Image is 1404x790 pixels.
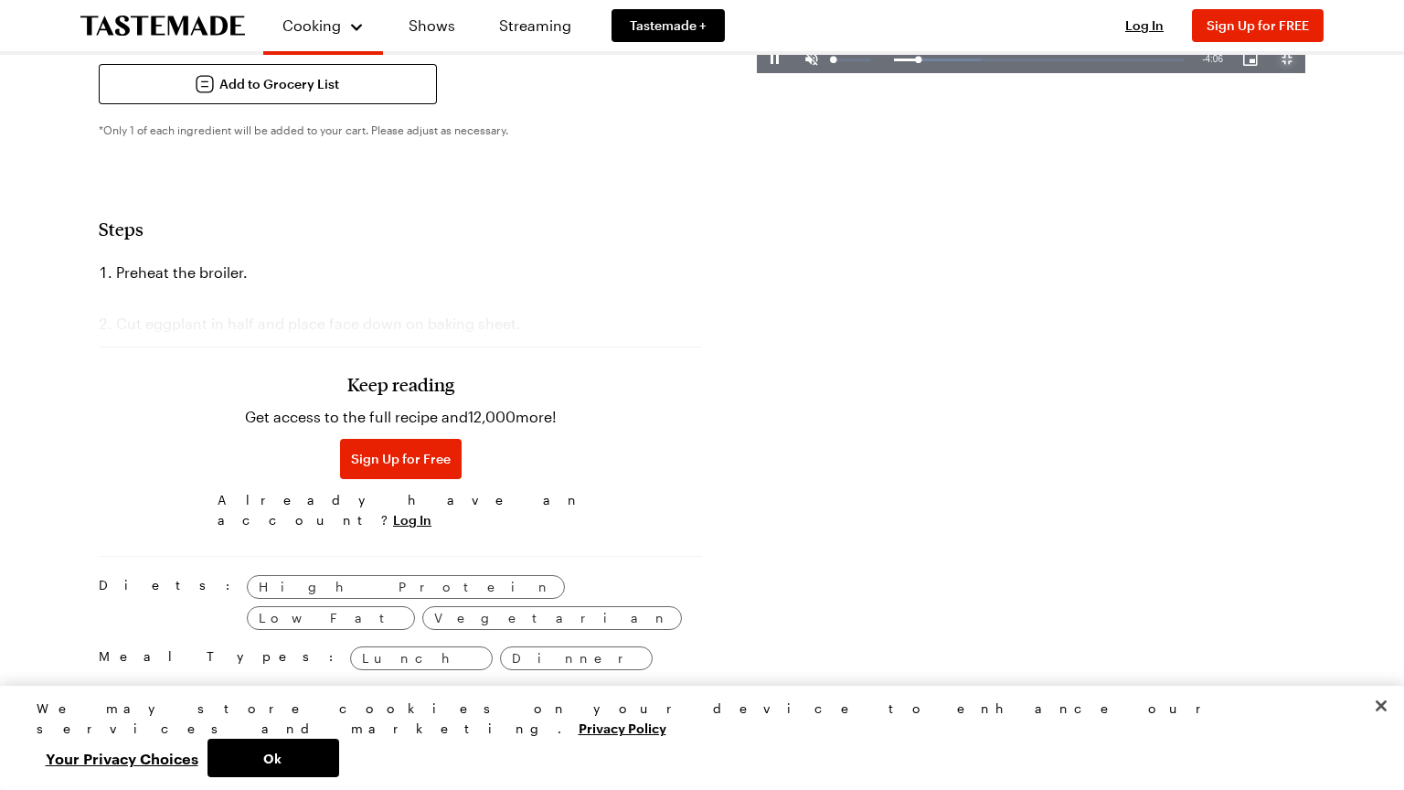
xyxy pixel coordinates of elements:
button: Close [1361,686,1401,726]
span: Log In [1125,17,1164,33]
span: - [1202,54,1205,64]
span: Sign Up for FREE [1207,17,1309,33]
button: Ok [207,739,339,777]
button: Log In [393,511,431,529]
button: Unmute [793,46,830,73]
span: High Protein [259,577,553,597]
span: Sign Up for Free [351,450,451,468]
a: To Tastemade Home Page [80,16,245,37]
span: Dinner [512,648,641,668]
div: Volume Level [834,59,871,61]
span: Lunch [362,648,481,668]
button: Pause [757,46,793,73]
span: 4:06 [1206,54,1223,64]
a: Vegetarian [422,606,682,630]
button: Cooking [282,7,365,44]
li: Preheat the broiler. [99,258,702,287]
span: Low Fat [259,608,403,628]
button: Your Privacy Choices [37,739,207,777]
p: *Only 1 of each ingredient will be added to your cart. Please adjust as necessary. [99,123,702,137]
span: Cooking [282,16,341,34]
button: Sign Up for Free [340,439,462,479]
p: Get access to the full recipe and 12,000 more! [245,406,557,428]
span: Already have an account? [218,490,583,530]
a: Dinner [500,646,653,670]
button: Sign Up for FREE [1192,9,1324,42]
a: More information about your privacy, opens in a new tab [579,719,666,736]
a: Lunch [350,646,493,670]
a: Tastemade + [612,9,725,42]
h3: Keep reading [347,373,454,395]
div: We may store cookies on your device to enhance our services and marketing. [37,699,1353,739]
span: Vegetarian [434,608,670,628]
span: Diets: [99,575,239,630]
button: Picture-in-Picture [1232,46,1269,73]
button: Add to Grocery List [99,64,437,104]
span: Add to Grocery List [219,75,339,93]
span: Meal Types: [99,646,343,670]
button: Exit Fullscreen [1269,46,1305,73]
span: Tastemade + [630,16,707,35]
div: Progress Bar [894,59,1184,61]
button: Log In [1108,16,1181,35]
h2: Steps [99,218,702,240]
a: Low Fat [247,606,415,630]
div: Privacy [37,699,1353,777]
a: High Protein [247,575,565,599]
